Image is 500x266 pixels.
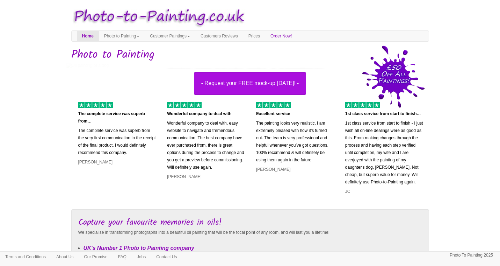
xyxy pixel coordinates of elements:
a: Photo to Painting [99,31,145,41]
p: Wonderful company to deal with [167,110,246,118]
h3: Capture your favourite memories in oils! [78,218,422,227]
div: Turn any photo into a painting! [168,67,322,85]
img: Photo to Painting [68,3,247,30]
p: [PERSON_NAME] [78,159,157,166]
a: Contact Us [151,252,182,262]
img: 5 of out 5 stars [256,102,291,108]
a: Customers Reviews [195,31,243,41]
p: The complete service was superb from… [78,110,157,125]
p: JC [345,188,424,195]
p: The complete service was superb from the very first communication to the receipt of the final pro... [78,127,157,156]
p: Photo To Painting 2025 [450,252,493,259]
a: Prices [243,31,265,41]
p: [PERSON_NAME] [167,173,246,181]
img: 5 of out 5 stars [167,102,202,108]
p: 1st class service from start to finish - I just wish all on-line dealings were as good as this. F... [345,120,424,186]
a: Home [77,31,99,41]
p: Wonderful company to deal with, easy website to navigate and tremendous communication. The best c... [167,120,246,171]
a: About Us [51,252,79,262]
a: Order Now! [265,31,297,41]
iframe: Customer reviews powered by Trustpilot [66,201,434,209]
em: UK's Number 1 Photo to Painting company [84,245,194,251]
button: - Request your FREE mock-up [DATE]! - [194,72,306,94]
a: Customer Paintings [145,31,195,41]
h1: Photo to Painting [71,49,429,61]
a: Jobs [132,252,151,262]
p: 1st class service from start to finish… [345,110,424,118]
a: FAQ [113,252,132,262]
p: Excellent service [256,110,335,118]
a: Our Promise [79,252,113,262]
p: The painting looks very realistic, I am extremely pleased with how it’s turned out. The team is v... [256,120,335,164]
img: 5 of out 5 stars [345,102,380,108]
img: 50 pound price drop [362,45,425,108]
a: - Request your FREE mock-up [DATE]! - [66,63,434,95]
img: Oil painting of a dog [66,63,109,69]
img: 5 of out 5 stars [78,102,113,108]
p: [PERSON_NAME] [256,166,335,173]
p: We specialise in transforming photographs into a beautiful oil painting that will be the focal po... [78,229,422,236]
